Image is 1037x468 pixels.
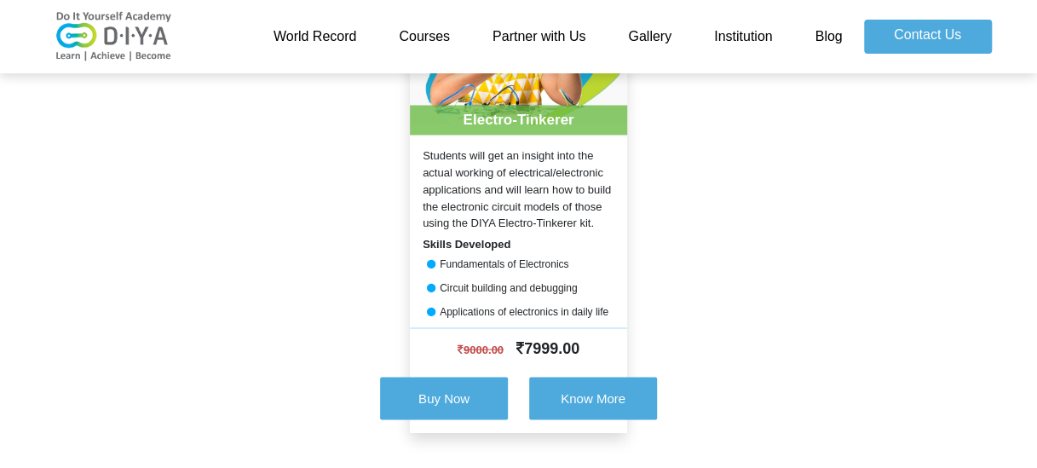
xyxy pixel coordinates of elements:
[410,105,627,136] div: Electro-Tinkerer
[864,20,992,54] a: Contact Us
[693,20,793,54] a: Institution
[410,235,627,252] div: Skills Developed
[410,256,627,271] div: Fundamentals of Electronics
[516,339,579,356] span: 7999.00
[46,11,182,62] img: logo-v2.png
[529,368,657,432] a: Know More
[793,20,863,54] a: Blog
[418,390,470,405] span: Buy Now
[607,20,693,54] a: Gallery
[380,377,508,419] button: Buy Now
[410,280,627,295] div: Circuit building and debugging
[410,303,627,319] div: Applications of electronics in daily life
[471,20,607,54] a: Partner with Us
[458,343,504,355] span: 9000.00
[529,377,657,419] button: Know More
[380,368,529,432] a: Buy Now
[410,147,627,231] div: Students will get an insight into the actual working of electrical/electronic applications and wi...
[377,20,471,54] a: Courses
[561,390,625,405] span: Know More
[252,20,378,54] a: World Record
